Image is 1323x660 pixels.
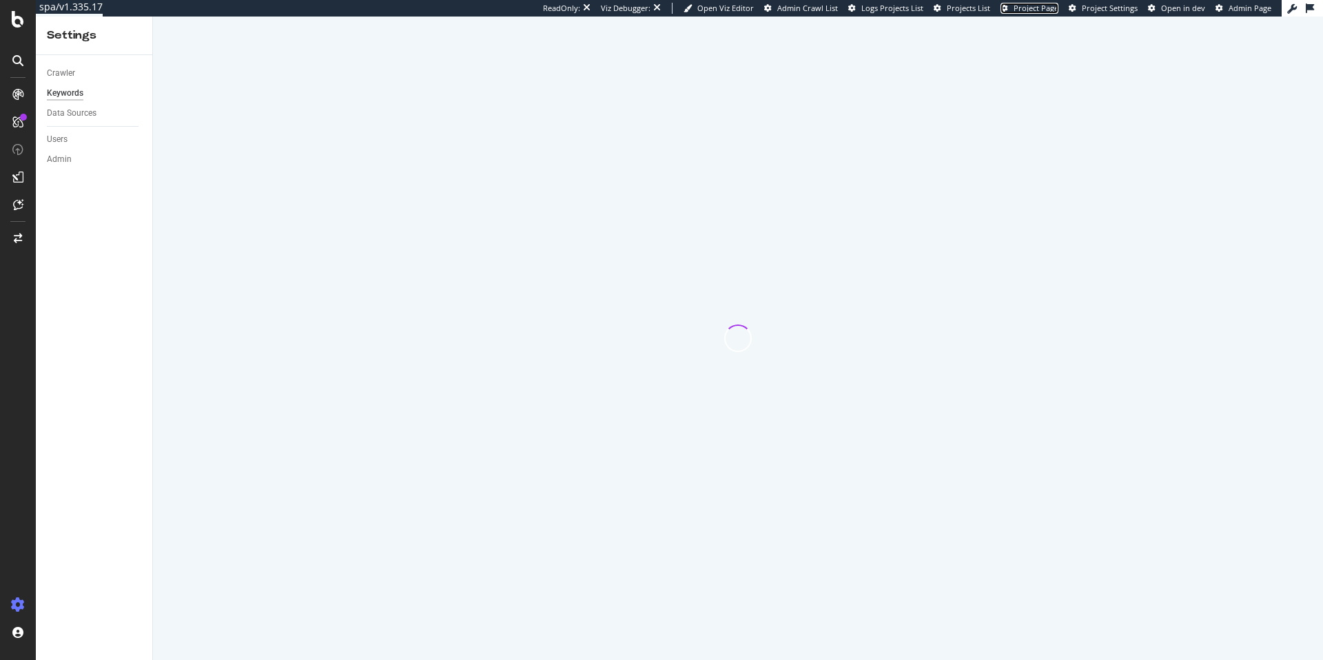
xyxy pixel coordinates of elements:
a: Project Settings [1069,3,1138,14]
span: Admin Crawl List [777,3,838,13]
a: Crawler [47,66,143,81]
div: Settings [47,28,141,43]
div: Data Sources [47,106,96,121]
div: Keywords [47,86,83,101]
a: Project Page [1001,3,1058,14]
a: Users [47,132,143,147]
span: Open in dev [1161,3,1205,13]
a: Admin Crawl List [764,3,838,14]
span: Project Settings [1082,3,1138,13]
div: Crawler [47,66,75,81]
a: Admin Page [1216,3,1271,14]
span: Admin Page [1229,3,1271,13]
div: Users [47,132,68,147]
span: Project Page [1014,3,1058,13]
a: Admin [47,152,143,167]
a: Projects List [934,3,990,14]
span: Open Viz Editor [697,3,754,13]
a: Open in dev [1148,3,1205,14]
a: Data Sources [47,106,143,121]
span: Logs Projects List [861,3,923,13]
div: Viz Debugger: [601,3,650,14]
a: Keywords [47,86,143,101]
a: Logs Projects List [848,3,923,14]
div: Admin [47,152,72,167]
div: ReadOnly: [543,3,580,14]
a: Open Viz Editor [684,3,754,14]
span: Projects List [947,3,990,13]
